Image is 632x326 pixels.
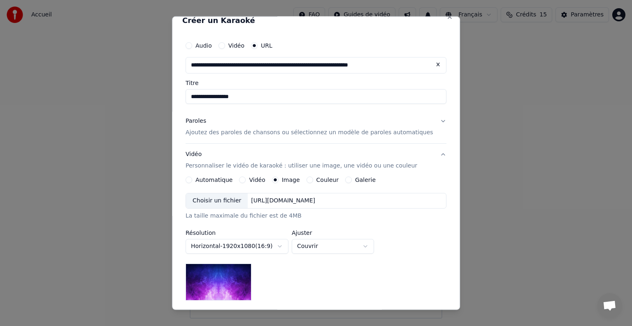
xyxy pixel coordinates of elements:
[228,43,244,48] label: Vidéo
[261,43,272,48] label: URL
[282,177,300,183] label: Image
[195,177,232,183] label: Automatique
[186,80,446,86] label: Titre
[248,197,319,205] div: [URL][DOMAIN_NAME]
[292,230,374,236] label: Ajuster
[182,17,450,24] h2: Créer un Karaoké
[186,150,417,170] div: Vidéo
[186,193,248,208] div: Choisir un fichier
[186,144,446,177] button: VidéoPersonnaliser le vidéo de karaoké : utiliser une image, une vidéo ou une couleur
[186,117,206,125] div: Paroles
[186,230,288,236] label: Résolution
[249,177,265,183] label: Vidéo
[186,162,417,170] p: Personnaliser le vidéo de karaoké : utiliser une image, une vidéo ou une couleur
[186,212,446,220] div: La taille maximale du fichier est de 4MB
[355,177,376,183] label: Galerie
[186,110,446,143] button: ParolesAjoutez des paroles de chansons ou sélectionnez un modèle de paroles automatiques
[186,129,433,137] p: Ajoutez des paroles de chansons ou sélectionnez un modèle de paroles automatiques
[195,43,212,48] label: Audio
[316,177,339,183] label: Couleur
